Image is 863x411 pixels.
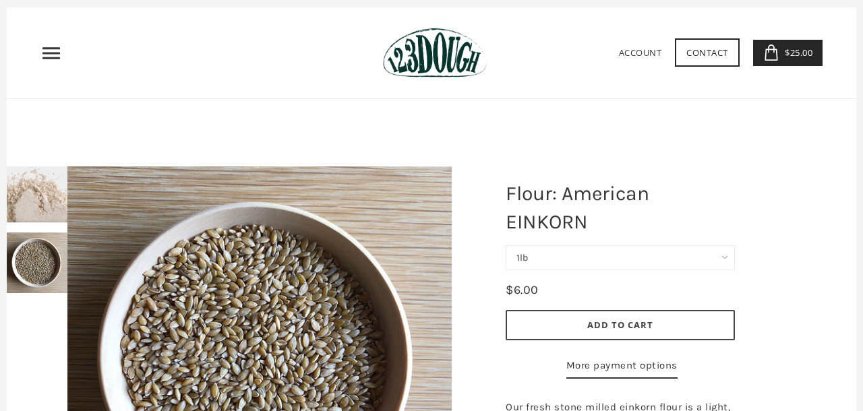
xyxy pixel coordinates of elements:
nav: Primary [40,42,62,64]
a: Account [619,46,662,59]
span: $25.00 [781,46,812,59]
span: Add to Cart [587,319,653,331]
a: $25.00 [753,40,823,66]
button: Add to Cart [506,310,735,340]
a: More payment options [566,357,678,379]
a: Contact [675,38,740,67]
div: $6.00 [506,280,539,300]
img: 123Dough Bakery [383,28,486,78]
img: Flour: American EINKORN [7,166,67,222]
img: Flour: American EINKORN [7,232,67,293]
h1: Flour: American EINKORN [496,172,745,243]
